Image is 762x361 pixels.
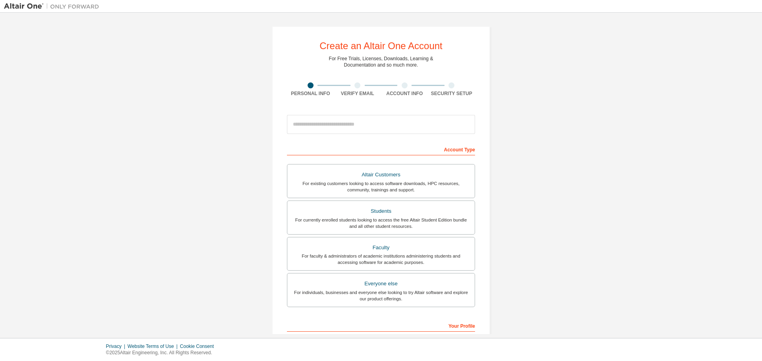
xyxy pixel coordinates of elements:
div: Verify Email [334,90,381,97]
div: Privacy [106,343,127,350]
img: Altair One [4,2,103,10]
div: Altair Customers [292,169,470,180]
div: For Free Trials, Licenses, Downloads, Learning & Documentation and so much more. [329,55,433,68]
div: For currently enrolled students looking to access the free Altair Student Edition bundle and all ... [292,217,470,229]
div: Security Setup [428,90,475,97]
div: Your Profile [287,319,475,332]
p: © 2025 Altair Engineering, Inc. All Rights Reserved. [106,350,219,356]
div: Account Type [287,143,475,155]
div: Account Info [381,90,428,97]
div: For existing customers looking to access software downloads, HPC resources, community, trainings ... [292,180,470,193]
div: Students [292,206,470,217]
div: Website Terms of Use [127,343,180,350]
div: For individuals, businesses and everyone else looking to try Altair software and explore our prod... [292,289,470,302]
div: Faculty [292,242,470,253]
div: For faculty & administrators of academic institutions administering students and accessing softwa... [292,253,470,265]
div: Personal Info [287,90,334,97]
div: Cookie Consent [180,343,218,350]
div: Create an Altair One Account [319,41,443,51]
div: Everyone else [292,278,470,289]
